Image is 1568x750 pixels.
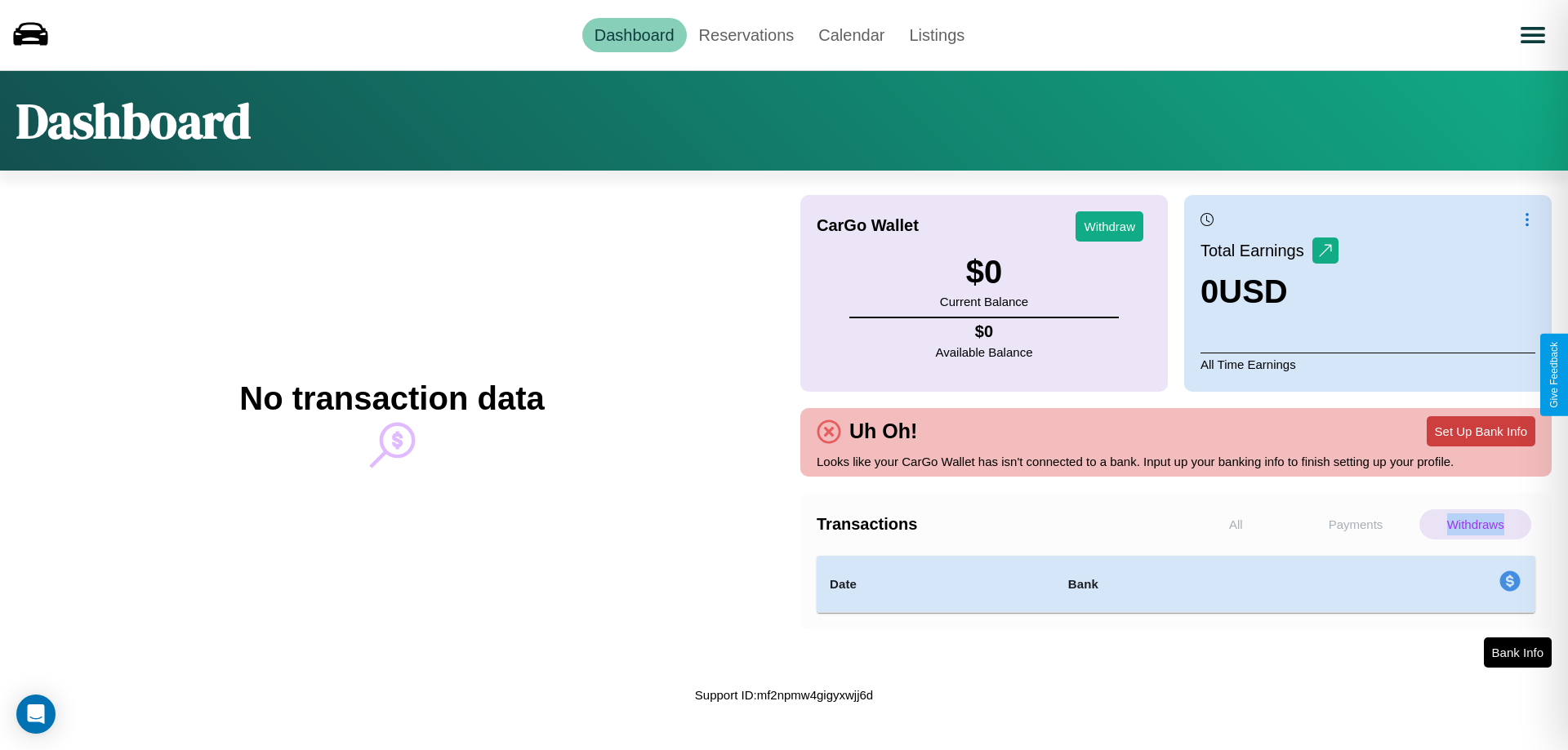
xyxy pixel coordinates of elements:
[940,291,1028,313] p: Current Balance
[940,254,1028,291] h3: $ 0
[582,18,687,52] a: Dashboard
[830,575,1042,594] h4: Date
[897,18,977,52] a: Listings
[817,515,1176,534] h4: Transactions
[1300,509,1412,539] p: Payments
[806,18,897,52] a: Calendar
[1076,211,1143,242] button: Withdraw
[1200,236,1312,265] p: Total Earnings
[695,684,873,706] p: Support ID: mf2npmw4gigyxwjj6d
[817,450,1535,473] p: Looks like your CarGo Wallet has isn't connected to a bank. Input up your banking info to finish ...
[1068,575,1295,594] h4: Bank
[1484,637,1552,668] button: Bank Info
[1510,12,1556,58] button: Open menu
[239,380,544,417] h2: No transaction data
[841,419,925,443] h4: Uh Oh!
[1427,416,1535,446] button: Set Up Bank Info
[936,322,1033,341] h4: $ 0
[1200,353,1535,375] p: All Time Earnings
[1180,509,1292,539] p: All
[1200,273,1339,310] h3: 0 USD
[687,18,807,52] a: Reservations
[16,695,56,734] div: Open Intercom Messenger
[817,216,919,235] h4: CarGo Wallet
[16,87,251,154] h1: Dashboard
[817,556,1535,613] table: simple table
[1419,509,1531,539] p: Withdraws
[936,341,1033,363] p: Available Balance
[1548,342,1560,408] div: Give Feedback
